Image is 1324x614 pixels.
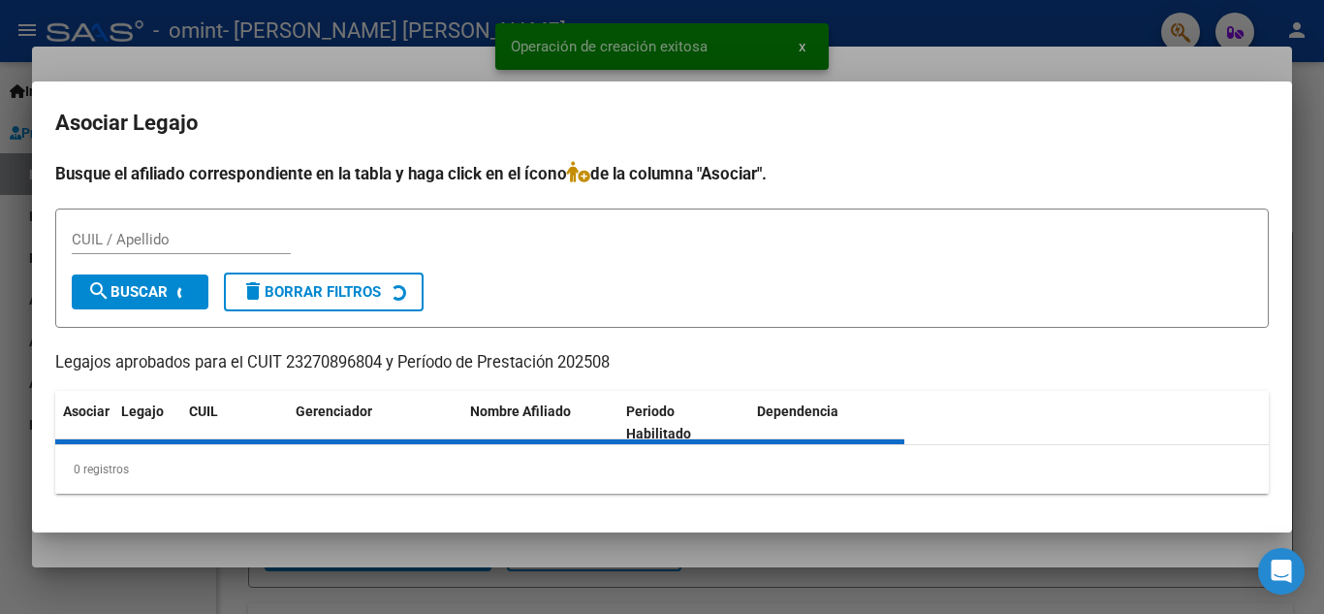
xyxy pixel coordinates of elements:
[1258,548,1305,595] div: Open Intercom Messenger
[181,391,288,455] datatable-header-cell: CUIL
[757,404,838,419] span: Dependencia
[241,279,265,303] mat-icon: delete
[87,283,168,301] span: Buscar
[72,275,208,309] button: Buscar
[55,351,1269,375] p: Legajos aprobados para el CUIT 23270896804 y Período de Prestación 202508
[55,445,1269,494] div: 0 registros
[121,404,164,419] span: Legajo
[241,283,381,301] span: Borrar Filtros
[470,404,571,419] span: Nombre Afiliado
[224,273,424,311] button: Borrar Filtros
[288,391,462,455] datatable-header-cell: Gerenciador
[63,404,110,419] span: Asociar
[189,404,218,419] span: CUIL
[55,161,1269,186] h4: Busque el afiliado correspondiente en la tabla y haga click en el ícono de la columna "Asociar".
[296,404,372,419] span: Gerenciador
[618,391,749,455] datatable-header-cell: Periodo Habilitado
[749,391,905,455] datatable-header-cell: Dependencia
[87,279,110,303] mat-icon: search
[55,105,1269,142] h2: Asociar Legajo
[626,404,691,441] span: Periodo Habilitado
[55,391,113,455] datatable-header-cell: Asociar
[113,391,181,455] datatable-header-cell: Legajo
[462,391,618,455] datatable-header-cell: Nombre Afiliado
